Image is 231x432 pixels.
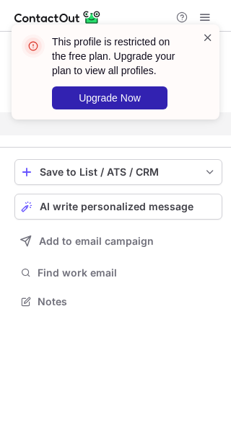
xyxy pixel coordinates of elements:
[14,9,101,26] img: ContactOut v5.3.10
[22,35,45,58] img: error
[14,228,222,254] button: Add to email campaign
[14,194,222,220] button: AI write personalized message
[14,159,222,185] button: save-profile-one-click
[38,295,217,308] span: Notes
[14,263,222,283] button: Find work email
[79,92,141,104] span: Upgrade Now
[40,166,197,178] div: Save to List / ATS / CRM
[52,35,185,78] header: This profile is restricted on the free plan. Upgrade your plan to view all profiles.
[14,292,222,312] button: Notes
[40,201,193,212] span: AI write personalized message
[38,266,217,279] span: Find work email
[39,235,154,247] span: Add to email campaign
[52,86,167,109] button: Upgrade Now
